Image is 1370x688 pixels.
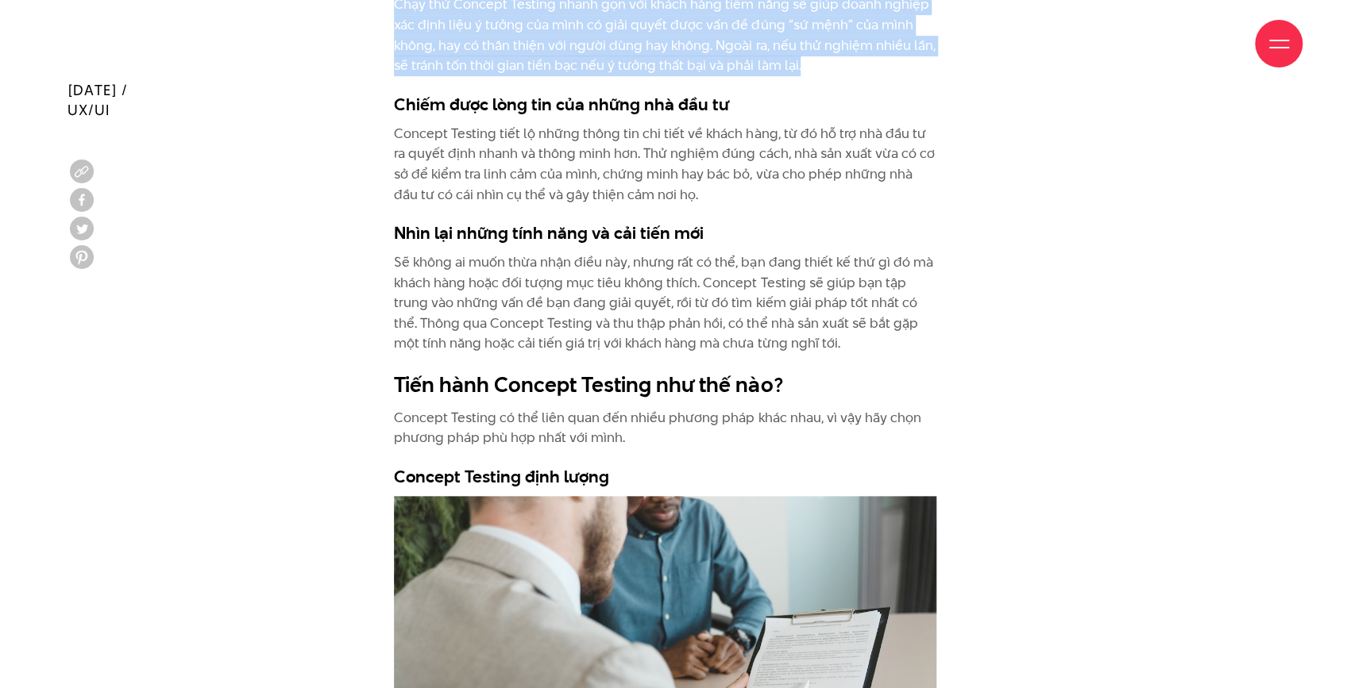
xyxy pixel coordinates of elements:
h2: Tiến hành Concept Testing như thế nào? [394,370,936,400]
p: Concept Testing tiết lộ những thông tin chi tiết về khách hàng, từ đó hỗ trợ nhà đầu tư ra quyết ... [394,124,936,205]
h3: Concept Testing định lượng [394,464,936,488]
p: Sẽ không ai muốn thừa nhận điều này, nhưng rất có thể, bạn đang thiết kế thứ gì đó mà khách hàng ... [394,252,936,354]
span: [DATE] / UX/UI [68,80,128,120]
h3: Chiếm được lòng tin của những nhà đầu tư [394,92,936,116]
p: Concept Testing có thể liên quan đến nhiều phương pháp khác nhau, vì vậy hãy chọn phương pháp phù... [394,408,936,448]
h3: Nhìn lại những tính năng và cải tiến mới [394,221,936,244]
